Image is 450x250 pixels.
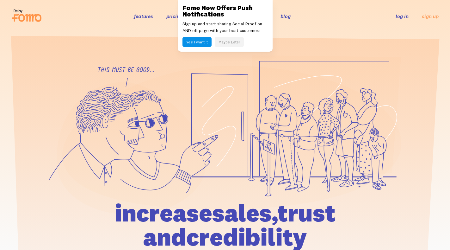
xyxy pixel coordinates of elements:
[280,13,291,19] a: blog
[166,13,182,19] a: pricing
[182,5,268,17] h3: Fomo Now Offers Push Notifications
[215,37,244,47] button: Maybe Later
[79,201,372,249] h1: increase sales, trust and credibility
[134,13,153,19] a: features
[182,37,212,47] button: Yes! I want it
[396,13,409,19] a: log in
[182,21,268,34] p: Sign up and start sharing Social Proof on AND off page with your best customers
[422,13,439,20] a: sign up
